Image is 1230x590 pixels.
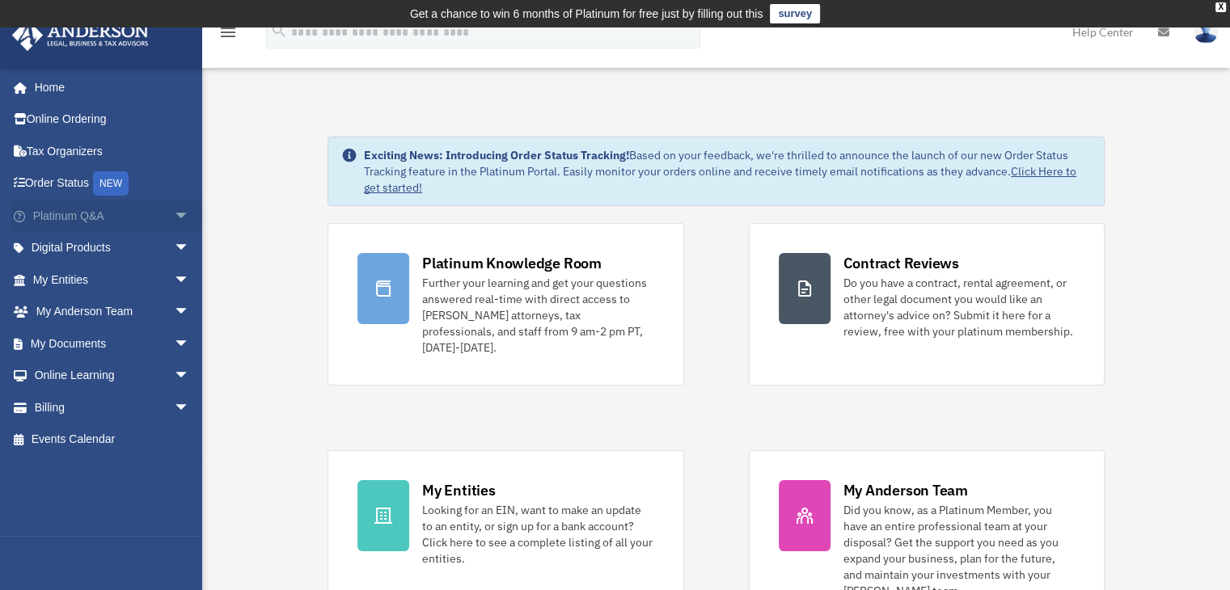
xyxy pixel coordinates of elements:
span: arrow_drop_down [174,232,206,265]
a: Billingarrow_drop_down [11,391,214,424]
a: Events Calendar [11,424,214,456]
strong: Exciting News: Introducing Order Status Tracking! [364,148,629,162]
div: My Entities [422,480,495,500]
a: Online Ordering [11,103,214,136]
div: My Anderson Team [843,480,968,500]
a: Click Here to get started! [364,164,1076,195]
a: Tax Organizers [11,135,214,167]
a: My Entitiesarrow_drop_down [11,263,214,296]
span: arrow_drop_down [174,391,206,424]
a: menu [218,28,238,42]
i: menu [218,23,238,42]
div: Do you have a contract, rental agreement, or other legal document you would like an attorney's ad... [843,275,1075,339]
span: arrow_drop_down [174,360,206,393]
div: Contract Reviews [843,253,959,273]
a: Online Learningarrow_drop_down [11,360,214,392]
div: Looking for an EIN, want to make an update to an entity, or sign up for a bank account? Click her... [422,502,653,567]
a: Home [11,71,206,103]
a: Digital Productsarrow_drop_down [11,232,214,264]
span: arrow_drop_down [174,296,206,329]
span: arrow_drop_down [174,327,206,360]
a: My Documentsarrow_drop_down [11,327,214,360]
div: Further your learning and get your questions answered real-time with direct access to [PERSON_NAM... [422,275,653,356]
a: My Anderson Teamarrow_drop_down [11,296,214,328]
img: User Pic [1194,20,1218,44]
a: Contract Reviews Do you have a contract, rental agreement, or other legal document you would like... [749,223,1105,386]
div: close [1215,2,1226,12]
span: arrow_drop_down [174,263,206,297]
a: Order StatusNEW [11,167,214,200]
div: Get a chance to win 6 months of Platinum for free just by filling out this [410,4,763,23]
div: Platinum Knowledge Room [422,253,602,273]
a: Platinum Knowledge Room Further your learning and get your questions answered real-time with dire... [328,223,683,386]
div: NEW [93,171,129,196]
i: search [270,22,288,40]
div: Based on your feedback, we're thrilled to announce the launch of our new Order Status Tracking fe... [364,147,1091,196]
span: arrow_drop_down [174,200,206,233]
a: survey [770,4,820,23]
img: Anderson Advisors Platinum Portal [7,19,154,51]
a: Platinum Q&Aarrow_drop_down [11,200,214,232]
